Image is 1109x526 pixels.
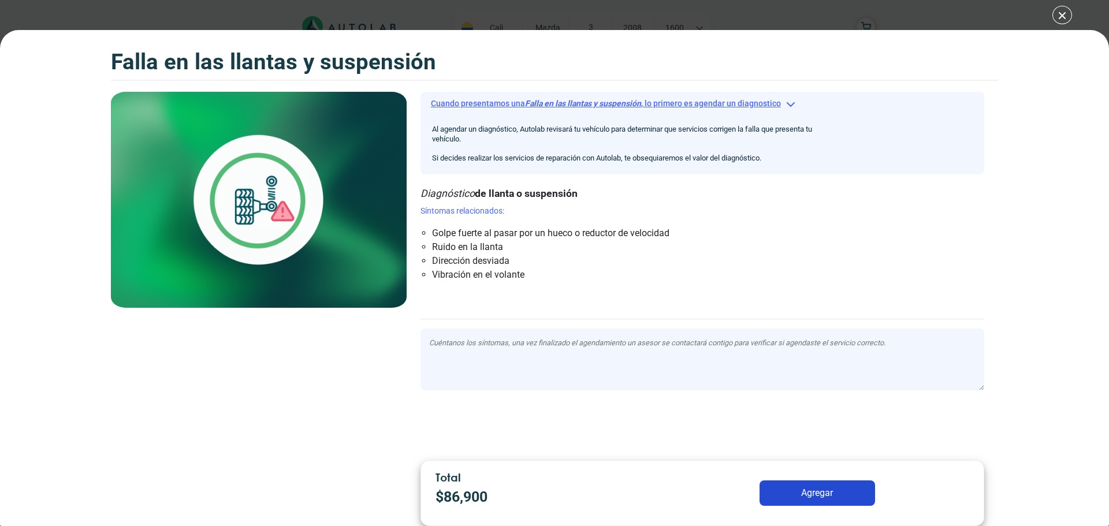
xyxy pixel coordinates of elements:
li: Dirección desviada [432,254,874,268]
p: Al agendar un diagnóstico, Autolab revisará tu vehículo para determinar que servicios corrigen la... [432,124,821,144]
li: Vibración en el volante [432,268,874,282]
p: Si decides realizar los servicios de reparación con Autolab, te obsequiaremos el valor del diagnó... [432,153,821,163]
p: $ 86,900 [436,486,648,508]
h3: Falla en las llantas y suspensión [111,49,436,75]
button: Agregar [760,480,875,506]
span: de llanta o suspensión [475,188,578,199]
span: Total [436,471,461,484]
li: Golpe fuerte al pasar por un hueco o reductor de velocidad [432,226,874,240]
p: Síntomas relacionados: [420,205,984,217]
li: Ruido en la llanta [432,240,874,254]
span: Diagnóstico [420,188,475,199]
button: Cuando presentamos unaFalla en las llantas y suspensión, lo primero es agendar un diagnostico [420,95,984,113]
